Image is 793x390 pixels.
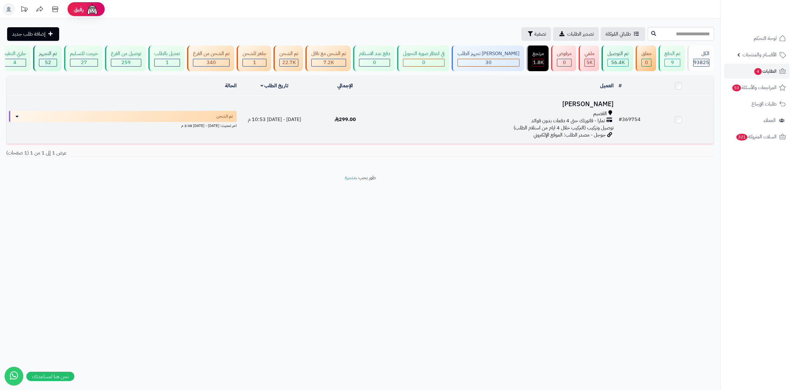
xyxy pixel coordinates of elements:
span: المراجعات والأسئلة [732,83,777,92]
span: 7.2K [323,59,334,66]
span: 30 [485,59,492,66]
a: تم التجهيز 52 [32,45,63,71]
a: المراجعات والأسئلة53 [724,80,789,95]
div: 27 [70,59,98,66]
span: طلباتي المُوكلة [606,30,631,38]
a: في انتظار صورة التحويل 0 [396,45,450,71]
span: 5K [586,59,593,66]
a: تعديل بالطلب 1 [147,45,186,71]
a: تم الشحن مع ناقل 7.2K [304,45,352,71]
div: 4950 [585,59,594,66]
span: 1 [166,59,169,66]
div: جاري التنفيذ [3,50,26,57]
button: تصفية [521,27,551,41]
a: معلق 0 [634,45,657,71]
a: الإجمالي [337,82,353,89]
div: جاهز للشحن [243,50,266,57]
div: خرجت للتسليم [70,50,98,57]
div: 1798 [533,59,544,66]
span: [DATE] - [DATE] 10:53 م [248,116,301,123]
div: 52 [39,59,57,66]
span: تصفية [534,30,546,38]
div: تم التوصيل [607,50,629,57]
a: لوحة التحكم [724,31,789,46]
a: متجرة [345,174,356,181]
span: 4 [754,68,762,75]
div: في انتظار صورة التحويل [403,50,445,57]
span: القصيم [593,110,607,117]
div: 22742 [280,59,298,66]
div: 0 [359,59,390,66]
div: [PERSON_NAME] تجهيز الطلب [458,50,519,57]
div: دفع عند الاستلام [359,50,390,57]
div: 30 [458,59,519,66]
span: 0 [422,59,425,66]
span: 340 [207,59,216,66]
div: اخر تحديث: [DATE] - [DATE] 2:38 م [9,122,237,128]
div: 7223 [312,59,346,66]
span: الأقسام والمنتجات [743,50,777,59]
div: 0 [557,59,571,66]
div: معلق [642,50,651,57]
div: 4 [4,59,26,66]
div: 56389 [608,59,628,66]
span: رفيق [74,6,84,13]
a: الكل93825 [686,45,715,71]
span: تصدير الطلبات [567,30,594,38]
span: 52 [45,59,51,66]
a: #369754 [619,116,641,123]
a: جاهز للشحن 1 [235,45,272,71]
div: تم التجهيز [39,50,57,57]
span: 0 [373,59,376,66]
div: مرتجع [532,50,544,57]
span: 56.4K [611,59,625,66]
div: توصيل من الفرع [111,50,141,57]
a: تحديثات المنصة [16,3,32,17]
span: 259 [121,59,131,66]
div: تم الدفع [664,50,680,57]
div: 1 [155,59,180,66]
div: تم الشحن مع ناقل [311,50,346,57]
div: 9 [665,59,680,66]
a: # [619,82,622,89]
a: تم الدفع 9 [657,45,686,71]
span: إضافة طلب جديد [12,30,46,38]
div: 0 [642,59,651,66]
span: 0 [645,59,648,66]
span: # [619,116,622,123]
a: ملغي 5K [577,45,600,71]
span: 27 [81,59,87,66]
span: 1 [253,59,256,66]
a: طلباتي المُوكلة [601,27,645,41]
span: طلبات الإرجاع [751,100,777,108]
div: تم الشحن من الفرع [193,50,230,57]
div: تعديل بالطلب [154,50,180,57]
span: جوجل - مصدر الطلب: الموقع الإلكتروني [533,131,606,139]
a: خرجت للتسليم 27 [63,45,104,71]
span: 299.00 [335,116,356,123]
a: توصيل من الفرع 259 [104,45,147,71]
div: تم الشحن [279,50,298,57]
div: 340 [193,59,229,66]
div: الكل [693,50,709,57]
a: مرتجع 1.8K [525,45,550,71]
a: دفع عند الاستلام 0 [352,45,396,71]
h3: [PERSON_NAME] [383,101,613,108]
div: ملغي [585,50,594,57]
span: 321 [736,134,747,141]
a: السلات المتروكة321 [724,129,789,144]
a: مرفوض 0 [550,45,577,71]
a: طلبات الإرجاع [724,97,789,111]
a: [PERSON_NAME] تجهيز الطلب 30 [450,45,525,71]
div: 259 [111,59,141,66]
div: 0 [403,59,444,66]
span: 93825 [694,59,709,66]
div: عرض 1 إلى 1 من 1 (1 صفحات) [2,149,360,157]
span: تم الشحن [216,113,233,119]
a: تاريخ الطلب [261,82,289,89]
span: 4 [13,59,16,66]
a: إضافة طلب جديد [7,27,59,41]
a: الحالة [225,82,237,89]
a: العملاء [724,113,789,128]
span: 0 [563,59,566,66]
